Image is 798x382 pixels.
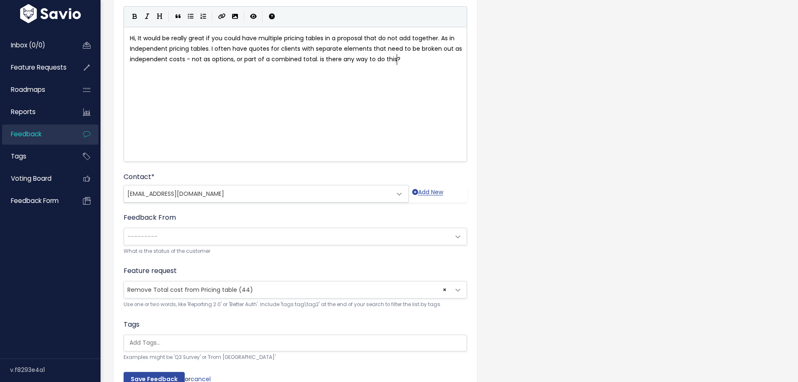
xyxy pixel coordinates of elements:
a: Roadmaps [2,80,70,99]
button: Generic List [184,10,197,23]
span: Feedback form [11,196,59,205]
span: Reports [11,107,36,116]
img: logo-white.9d6f32f41409.svg [18,4,83,23]
button: Heading [153,10,166,23]
label: Feedback From [124,213,176,223]
i: | [262,11,263,22]
button: Toggle Preview [247,10,260,23]
small: Examples might be 'Q3 Survey' or 'From [GEOGRAPHIC_DATA]' [124,353,467,362]
label: Feature request [124,266,177,276]
span: Feature Requests [11,63,67,72]
div: v.f8293e4a1 [10,359,101,381]
a: Feature Requests [2,58,70,77]
a: Voting Board [2,169,70,188]
a: Feedback form [2,191,70,210]
button: Italic [141,10,153,23]
span: Remove Total cost from Pricing table (44) [124,281,450,298]
span: Feedback [11,130,41,138]
button: Import an image [229,10,241,23]
label: Contact [124,172,155,182]
span: Tags [11,152,26,161]
span: × [443,281,447,298]
span: Hi, It would be really great if you could have multiple pricing tables in a proposal that do not ... [130,34,464,63]
a: Add New [412,187,443,203]
span: Inbox (0/0) [11,41,45,49]
span: [EMAIL_ADDRESS][DOMAIN_NAME] [127,190,224,198]
span: Remove Total cost from Pricing table (44) [127,286,253,294]
button: Quote [172,10,184,23]
i: | [212,11,213,22]
a: Tags [2,147,70,166]
span: info@headoffice.studio [124,185,392,202]
span: Remove Total cost from Pricing table (44) [124,281,467,299]
span: Roadmaps [11,85,45,94]
i: | [244,11,245,22]
a: Reports [2,102,70,122]
label: Tags [124,320,139,330]
span: --------- [127,232,158,241]
a: Feedback [2,125,70,144]
button: Numbered List [197,10,209,23]
small: Use one or two words, like 'Reporting 2.0' or 'Better Auth'. Include 'tags:tag1,tag2' at the end ... [124,300,467,309]
button: Bold [128,10,141,23]
button: Create Link [215,10,229,23]
input: Add Tags... [126,338,469,347]
span: info@headoffice.studio [124,185,409,203]
span: Voting Board [11,174,52,183]
small: What is the status of the customer [124,247,467,256]
i: | [168,11,169,22]
button: Markdown Guide [266,10,278,23]
a: Inbox (0/0) [2,36,70,55]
